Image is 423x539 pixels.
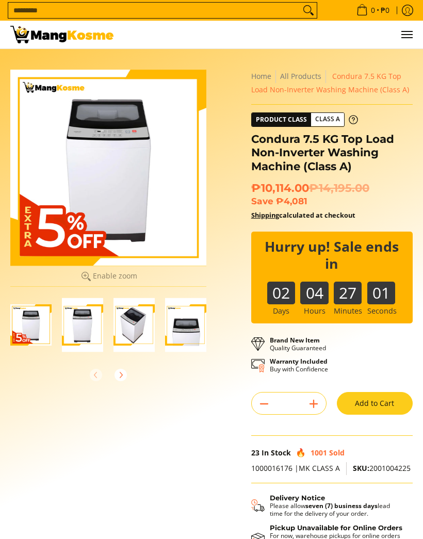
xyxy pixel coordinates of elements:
p: Buy with Confidence [270,357,328,373]
b: 02 [267,282,295,293]
ul: Customer Navigation [124,21,413,48]
span: ₱0 [379,7,391,14]
span: 1000016176 |MK CLASS A [251,463,340,473]
a: Shipping [251,210,279,220]
p: Please allow lead time for the delivery of your order. [270,502,402,517]
span: Product Class [252,113,311,126]
p: Quality Guaranteed [270,336,326,352]
span: ₱10,114.00 [251,181,369,195]
strong: Delivery Notice [270,494,325,502]
strong: Warranty Included [270,357,328,366]
b: 27 [334,282,362,293]
button: Add to Cart [337,392,413,415]
img: condura-7.5kg-topload-non-inverter-washing-machine-class-c-full-view-mang-kosme [62,298,103,352]
b: 04 [300,282,328,293]
button: Add [301,396,326,412]
span: Save [251,195,273,206]
span: • [353,5,393,16]
button: Shipping & Delivery [251,494,402,517]
a: All Products [280,71,321,81]
span: ₱4,081 [276,195,307,206]
strong: calculated at checkout [251,210,355,220]
strong: Pickup Unavailable for Online Orders [270,524,402,532]
img: Condura 7.5 KG Top Load Non-Inverter Washing Machine (Class A)-3 [113,298,155,352]
img: Condura 7.5 KG Top Load Non-Inverter Washing Machine (Class A)-4 [165,298,206,352]
b: 01 [367,282,395,293]
a: Home [251,71,271,81]
strong: seven (7) business days [305,501,378,510]
del: ₱14,195.00 [309,181,369,195]
span: 1001 [311,448,327,458]
img: Condura 7.5 KG Top Load Non-Inverter Washing Machine (Class A)-1 [10,304,52,346]
span: Enable zoom [93,272,137,280]
a: Product Class Class A [251,112,358,127]
button: Menu [400,21,413,48]
span: Sold [329,448,345,458]
img: Condura 7.5 KG Top Load Non-Inverter Washing Machine (Class A) | Mang Kosme [10,26,113,43]
nav: Main Menu [124,21,413,48]
span: In Stock [262,448,291,458]
span: 0 [369,7,377,14]
button: Search [300,3,317,18]
button: Subtract [252,396,276,412]
strong: Brand New Item [270,336,320,345]
span: 23 [251,448,259,458]
span: Class A [311,113,344,126]
button: Next [109,364,132,386]
nav: Breadcrumbs [251,70,413,96]
button: Enable zoom [10,266,206,287]
span: Condura 7.5 KG Top Load Non-Inverter Washing Machine (Class A) [251,71,409,94]
span: 2001004225 [353,463,411,473]
span: SKU: [353,463,369,473]
h1: Condura 7.5 KG Top Load Non-Inverter Washing Machine (Class A) [251,132,413,173]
